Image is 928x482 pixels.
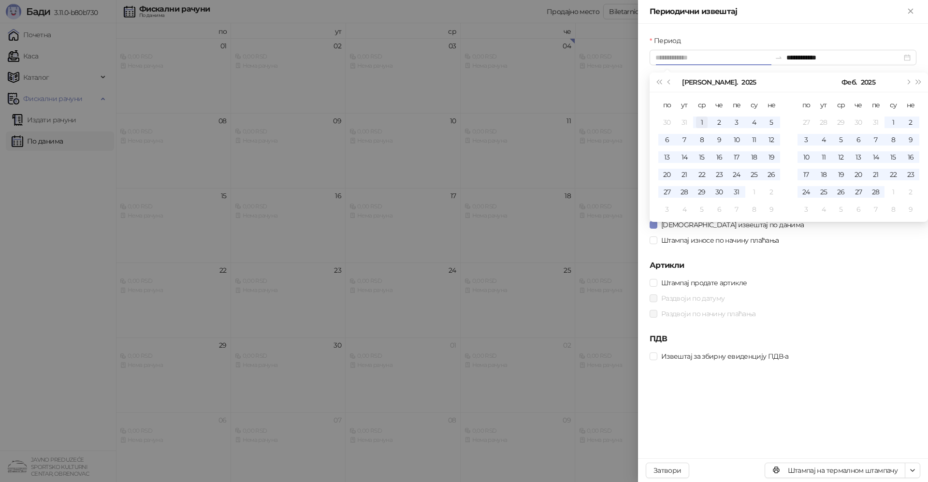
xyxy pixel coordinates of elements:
td: 2025-02-09 [763,201,780,218]
td: 2025-01-07 [676,131,693,148]
td: 2025-01-08 [693,131,710,148]
td: 2025-02-23 [902,166,919,183]
div: 14 [679,151,690,163]
div: 17 [731,151,742,163]
div: 6 [713,204,725,215]
td: 2025-01-13 [658,148,676,166]
td: 2025-01-27 [797,114,815,131]
td: 2025-02-15 [884,148,902,166]
td: 2025-01-24 [728,166,745,183]
button: Close [905,6,916,17]
div: 21 [679,169,690,180]
div: 6 [853,204,864,215]
div: 15 [696,151,708,163]
div: 5 [835,134,847,146]
div: 1 [696,117,708,128]
td: 2025-02-07 [867,131,884,148]
div: 13 [853,151,864,163]
span: Извештај за збирну евиденцију ПДВ-а [657,351,793,362]
h5: ПДВ [650,333,916,345]
td: 2025-03-04 [815,201,832,218]
div: 7 [870,134,882,146]
td: 2025-01-11 [745,131,763,148]
td: 2025-02-09 [902,131,919,148]
td: 2025-02-03 [658,201,676,218]
div: 17 [800,169,812,180]
td: 2025-03-06 [850,201,867,218]
td: 2025-02-16 [902,148,919,166]
td: 2025-02-12 [832,148,850,166]
td: 2025-02-18 [815,166,832,183]
div: 4 [748,117,760,128]
td: 2025-02-21 [867,166,884,183]
th: по [797,96,815,114]
div: 16 [905,151,916,163]
div: 30 [853,117,864,128]
div: 4 [679,204,690,215]
th: пе [867,96,884,114]
div: 13 [661,151,673,163]
td: 2025-01-26 [763,166,780,183]
input: Период [655,52,771,63]
td: 2025-01-22 [693,166,710,183]
td: 2025-02-01 [745,183,763,201]
div: 6 [661,134,673,146]
div: 15 [887,151,899,163]
td: 2025-03-09 [902,201,919,218]
span: Штампај износе по начину плаћања [657,235,783,246]
div: 3 [731,117,742,128]
td: 2025-01-28 [815,114,832,131]
div: 8 [887,204,899,215]
td: 2025-01-15 [693,148,710,166]
td: 2025-03-07 [867,201,884,218]
td: 2025-01-04 [745,114,763,131]
td: 2025-01-02 [710,114,728,131]
td: 2025-02-03 [797,131,815,148]
td: 2025-02-11 [815,148,832,166]
div: 6 [853,134,864,146]
td: 2025-03-01 [884,183,902,201]
span: Раздвоји по начину плаћања [657,308,759,319]
button: Изабери годину [861,73,875,92]
td: 2025-01-29 [693,183,710,201]
div: 19 [835,169,847,180]
td: 2025-02-05 [832,131,850,148]
td: 2025-02-01 [884,114,902,131]
td: 2025-02-04 [815,131,832,148]
div: 22 [696,169,708,180]
div: 20 [661,169,673,180]
button: Следећи месец (PageDown) [902,73,913,92]
div: 23 [905,169,916,180]
th: ут [676,96,693,114]
td: 2025-02-05 [693,201,710,218]
td: 2025-01-06 [658,131,676,148]
div: 14 [870,151,882,163]
td: 2025-02-19 [832,166,850,183]
td: 2025-01-12 [763,131,780,148]
td: 2025-01-05 [763,114,780,131]
span: to [775,54,783,61]
td: 2025-01-16 [710,148,728,166]
td: 2025-02-06 [850,131,867,148]
th: ср [693,96,710,114]
div: 25 [818,186,829,198]
button: Затвори [646,463,689,478]
td: 2025-02-22 [884,166,902,183]
td: 2025-01-25 [745,166,763,183]
td: 2025-01-09 [710,131,728,148]
td: 2025-01-23 [710,166,728,183]
div: 16 [713,151,725,163]
td: 2024-12-31 [676,114,693,131]
div: 4 [818,134,829,146]
td: 2025-02-07 [728,201,745,218]
div: 27 [661,186,673,198]
th: че [710,96,728,114]
td: 2025-01-14 [676,148,693,166]
span: [DEMOGRAPHIC_DATA] извештај по данима [657,219,808,230]
div: 26 [835,186,847,198]
td: 2025-01-31 [867,114,884,131]
div: 2 [905,117,916,128]
td: 2025-02-27 [850,183,867,201]
div: 31 [870,117,882,128]
td: 2025-01-03 [728,114,745,131]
